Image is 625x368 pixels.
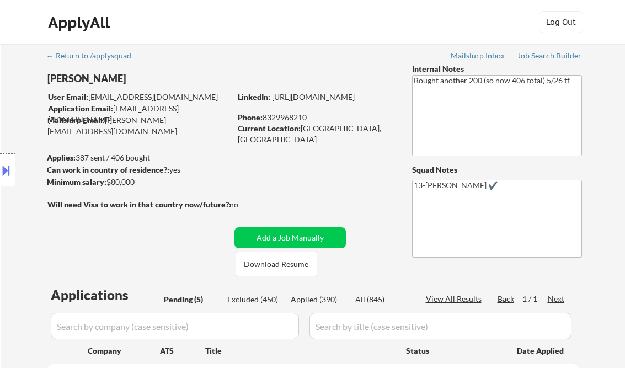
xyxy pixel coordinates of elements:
div: Applications [51,289,160,302]
div: Next [548,294,565,305]
strong: LinkedIn: [238,92,270,102]
div: Company [88,345,160,356]
div: All (845) [355,294,410,305]
a: ← Return to /applysquad [46,51,142,62]
div: Date Applied [517,345,565,356]
div: ATS [160,345,205,356]
button: Add a Job Manually [234,227,346,248]
div: 8329968210 [238,112,394,123]
div: Pending (5) [164,294,219,305]
div: Squad Notes [412,164,582,175]
div: Internal Notes [412,63,582,74]
div: [GEOGRAPHIC_DATA], [GEOGRAPHIC_DATA] [238,123,394,145]
input: Search by company (case sensitive) [51,313,299,339]
div: Job Search Builder [517,52,582,60]
div: 1 / 1 [522,294,548,305]
div: Back [498,294,515,305]
div: Title [205,345,396,356]
button: Log Out [539,11,583,33]
div: Applied (390) [291,294,346,305]
strong: Current Location: [238,124,301,133]
div: Status [406,340,501,360]
div: View All Results [426,294,485,305]
div: Excluded (450) [227,294,282,305]
div: ← Return to /applysquad [46,52,142,60]
a: [URL][DOMAIN_NAME] [272,92,355,102]
div: Mailslurp Inbox [451,52,506,60]
a: Mailslurp Inbox [451,51,506,62]
div: ApplyAll [48,13,113,32]
a: Job Search Builder [517,51,582,62]
input: Search by title (case sensitive) [309,313,571,339]
button: Download Resume [236,252,317,276]
div: no [229,199,261,210]
strong: Phone: [238,113,263,122]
